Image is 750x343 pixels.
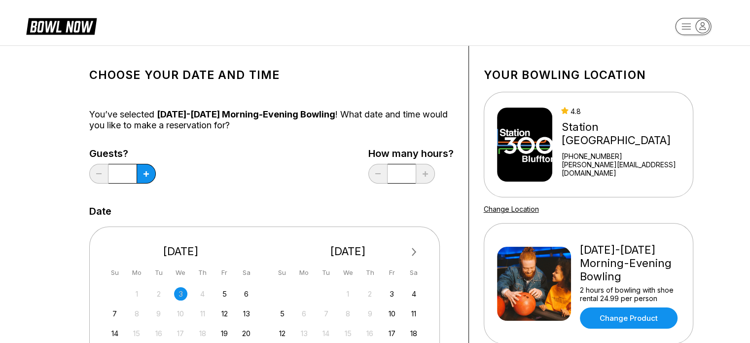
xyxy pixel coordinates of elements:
div: Choose Saturday, September 6th, 2025 [240,287,253,301]
div: Not available Monday, September 15th, 2025 [130,327,143,340]
div: Station [GEOGRAPHIC_DATA] [561,120,688,147]
div: Sa [240,266,253,279]
div: Not available Wednesday, September 3rd, 2025 [174,287,187,301]
div: Not available Wednesday, September 10th, 2025 [174,307,187,320]
div: Not available Tuesday, September 16th, 2025 [152,327,165,340]
div: Choose Sunday, October 5th, 2025 [276,307,289,320]
div: [DATE]-[DATE] Morning-Evening Bowling [580,243,680,283]
div: [DATE] [272,245,425,258]
div: Choose Saturday, October 18th, 2025 [407,327,421,340]
div: Choose Sunday, October 12th, 2025 [276,327,289,340]
div: Choose Sunday, September 14th, 2025 [108,327,121,340]
div: We [341,266,355,279]
div: Not available Tuesday, September 9th, 2025 [152,307,165,320]
label: Guests? [89,148,156,159]
div: Choose Friday, October 3rd, 2025 [385,287,398,301]
div: Not available Thursday, October 2nd, 2025 [363,287,377,301]
div: Choose Friday, September 5th, 2025 [218,287,231,301]
span: [DATE]-[DATE] Morning-Evening Bowling [157,109,335,119]
img: Station 300 Bluffton [497,108,553,182]
div: Fr [218,266,231,279]
div: Choose Friday, September 19th, 2025 [218,327,231,340]
div: Not available Monday, September 1st, 2025 [130,287,143,301]
button: Next Month [406,244,422,260]
div: Tu [320,266,333,279]
div: Not available Wednesday, September 17th, 2025 [174,327,187,340]
div: Not available Tuesday, September 2nd, 2025 [152,287,165,301]
h1: Your bowling location [484,68,693,82]
div: Not available Wednesday, October 8th, 2025 [341,307,355,320]
img: Friday-Sunday Morning-Evening Bowling [497,247,571,321]
a: Change Location [484,205,539,213]
div: Choose Saturday, October 4th, 2025 [407,287,421,301]
div: Not available Tuesday, October 7th, 2025 [320,307,333,320]
label: Date [89,206,111,217]
div: You’ve selected ! What date and time would you like to make a reservation for? [89,109,454,131]
div: Mo [297,266,311,279]
div: Not available Thursday, October 9th, 2025 [363,307,377,320]
div: Not available Wednesday, October 1st, 2025 [341,287,355,301]
div: Choose Saturday, October 11th, 2025 [407,307,421,320]
div: Not available Monday, October 13th, 2025 [297,327,311,340]
div: [DATE] [105,245,257,258]
div: Not available Thursday, October 16th, 2025 [363,327,377,340]
div: Sa [407,266,421,279]
div: [PHONE_NUMBER] [561,152,688,160]
div: Choose Friday, September 12th, 2025 [218,307,231,320]
div: Su [108,266,121,279]
div: Th [196,266,209,279]
div: Not available Thursday, September 4th, 2025 [196,287,209,301]
div: 2 hours of bowling with shoe rental 24.99 per person [580,286,680,303]
div: Choose Saturday, September 20th, 2025 [240,327,253,340]
div: Not available Wednesday, October 15th, 2025 [341,327,355,340]
div: Not available Monday, September 8th, 2025 [130,307,143,320]
a: Change Product [580,307,678,329]
div: Not available Thursday, September 11th, 2025 [196,307,209,320]
label: How many hours? [368,148,454,159]
div: Choose Friday, October 10th, 2025 [385,307,398,320]
div: 4.8 [561,107,688,115]
a: [PERSON_NAME][EMAIL_ADDRESS][DOMAIN_NAME] [561,160,688,177]
div: Not available Thursday, September 18th, 2025 [196,327,209,340]
div: Choose Sunday, September 7th, 2025 [108,307,121,320]
div: Mo [130,266,143,279]
h1: Choose your Date and time [89,68,454,82]
div: Th [363,266,377,279]
div: We [174,266,187,279]
div: Tu [152,266,165,279]
div: Choose Saturday, September 13th, 2025 [240,307,253,320]
div: Not available Monday, October 6th, 2025 [297,307,311,320]
div: Fr [385,266,398,279]
div: Not available Tuesday, October 14th, 2025 [320,327,333,340]
div: Choose Friday, October 17th, 2025 [385,327,398,340]
div: Su [276,266,289,279]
